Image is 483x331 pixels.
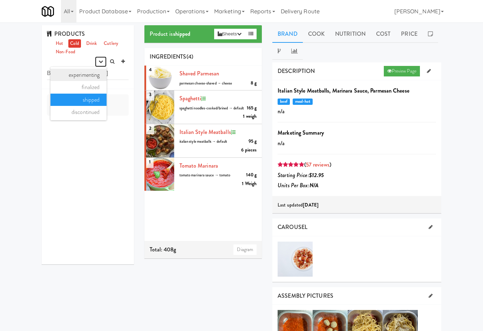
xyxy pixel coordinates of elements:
a: Italian Style Meatballs [179,128,231,136]
span: CAROUSEL [278,223,307,231]
li: 1Tomato Marinara140 gtomato marinara sauce → tomato1 Weigh [144,158,262,191]
span: 2 [146,122,154,134]
a: Tomato Marinara [179,162,218,170]
span: (4) [186,53,193,61]
div: 1 Weigh [242,180,257,188]
span: 3 [146,88,154,101]
a: Preview Page [384,66,420,76]
li: 4Shaved Parmesan8 gparmesan cheese-shaved → cheese [144,66,262,90]
a: Non-Food [54,48,77,56]
div: 140 g [246,171,257,180]
a: Cutlery [102,39,120,48]
a: Cost [371,25,396,43]
b: shipped [173,30,191,38]
a: finalized [50,81,107,94]
span: Last updated [278,202,319,208]
b: N/A [309,181,319,189]
i: Recipe [231,130,236,135]
div: 95 g [249,137,257,146]
span: INGREDIENTS [150,53,186,61]
div: 8 g [251,79,257,88]
span: meal-hot [293,99,313,105]
span: 4 [146,63,155,76]
div: 1 weigh [243,112,257,121]
a: Hot [54,39,65,48]
i: Starting Price: [278,171,324,179]
b: Italian Style Meatballs, Marinara Sauce, Parmesan Cheese [278,87,409,95]
span: Total: 408g [150,245,176,254]
a: Diagram [233,244,257,255]
i: Units Per Box: [278,181,319,189]
span: PRODUCTS [47,30,85,38]
span: ASSEMBLY PICTURES [278,292,333,300]
div: 6 pieces [241,146,257,155]
input: Search dishes [47,67,129,80]
a: Shaved Parmesan [179,69,219,77]
a: Drink [84,39,99,48]
a: Cook [303,25,330,43]
p: n/a [278,138,436,149]
a: Price [396,25,423,43]
img: Micromart [42,5,54,18]
b: $12.95 [309,171,324,179]
div: ( ) [278,160,436,170]
a: Nutrition [330,25,371,43]
a: Cold [68,39,81,48]
span: spaghetti noodles-cooked/brined → default [179,106,244,111]
span: Product is [150,30,191,38]
p: n/a [278,106,436,117]
span: DESCRIPTION [278,67,315,75]
li: 3spaghetti165 gspaghetti noodles-cooked/brined → default1 weigh [144,90,262,124]
a: discontinued [50,106,107,119]
div: No dishes found [47,94,129,116]
li: 2Italian Style Meatballs95 gitalian style meatballs → default6 pieces [144,124,262,158]
span: parmesan cheese-shaved → cheese [179,81,232,86]
button: Sheets [214,29,245,39]
a: 57 reviews [306,161,329,169]
div: 165 g [247,104,257,113]
a: shipped [50,94,107,106]
span: tomato marinara sauce → tomato [179,173,231,178]
i: Recipe [201,96,206,101]
span: beef [278,99,290,105]
a: Brand [272,25,303,43]
span: italian style meatballs → default [179,139,227,144]
span: 1 [146,156,154,168]
b: [DATE] [303,202,319,208]
a: spaghetti [179,94,202,102]
a: experimenting [50,69,107,81]
b: Marketing Summary [278,129,324,137]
